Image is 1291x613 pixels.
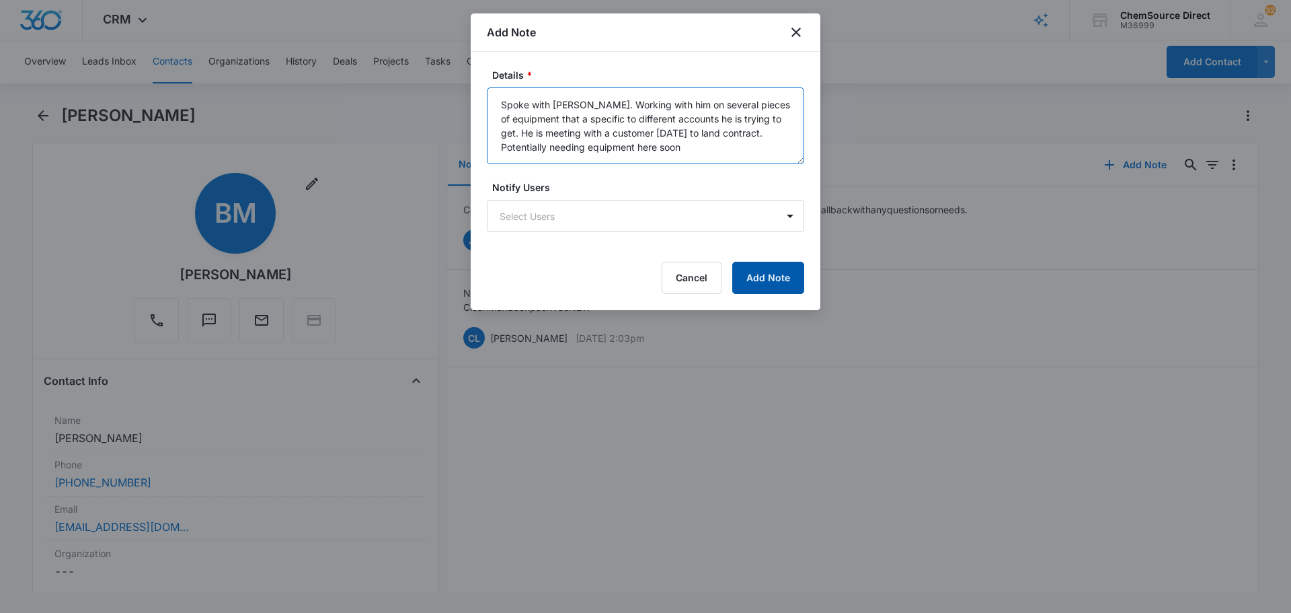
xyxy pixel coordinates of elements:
button: close [788,24,804,40]
label: Notify Users [492,180,810,194]
textarea: Spoke with [PERSON_NAME]. Working with him on several pieces of equipment that a specific to diff... [487,87,804,164]
button: Add Note [732,262,804,294]
button: Cancel [662,262,721,294]
h1: Add Note [487,24,536,40]
label: Details [492,68,810,82]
